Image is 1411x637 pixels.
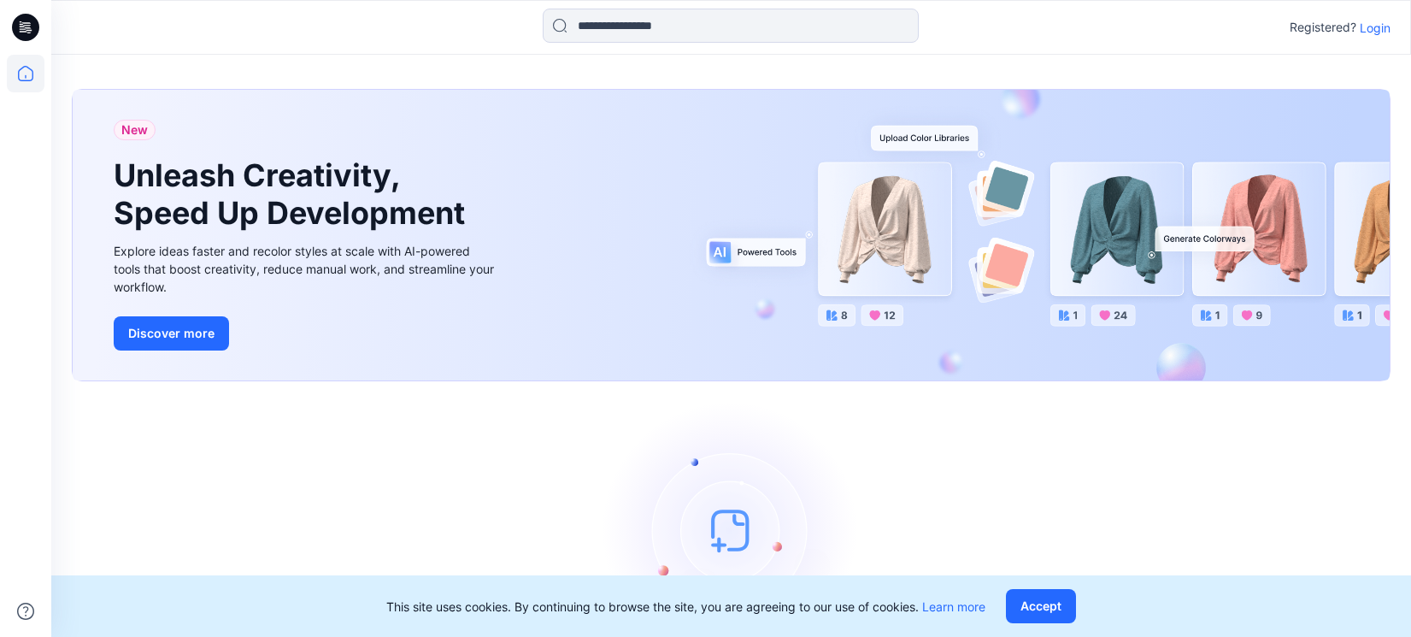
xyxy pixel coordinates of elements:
[114,157,473,231] h1: Unleash Creativity, Speed Up Development
[114,316,229,351] button: Discover more
[114,316,498,351] a: Discover more
[386,598,985,616] p: This site uses cookies. By continuing to browse the site, you are agreeing to our use of cookies.
[121,120,148,140] span: New
[1006,589,1076,623] button: Accept
[922,599,985,614] a: Learn more
[1290,17,1356,38] p: Registered?
[114,242,498,296] div: Explore ideas faster and recolor styles at scale with AI-powered tools that boost creativity, red...
[1360,19,1390,37] p: Login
